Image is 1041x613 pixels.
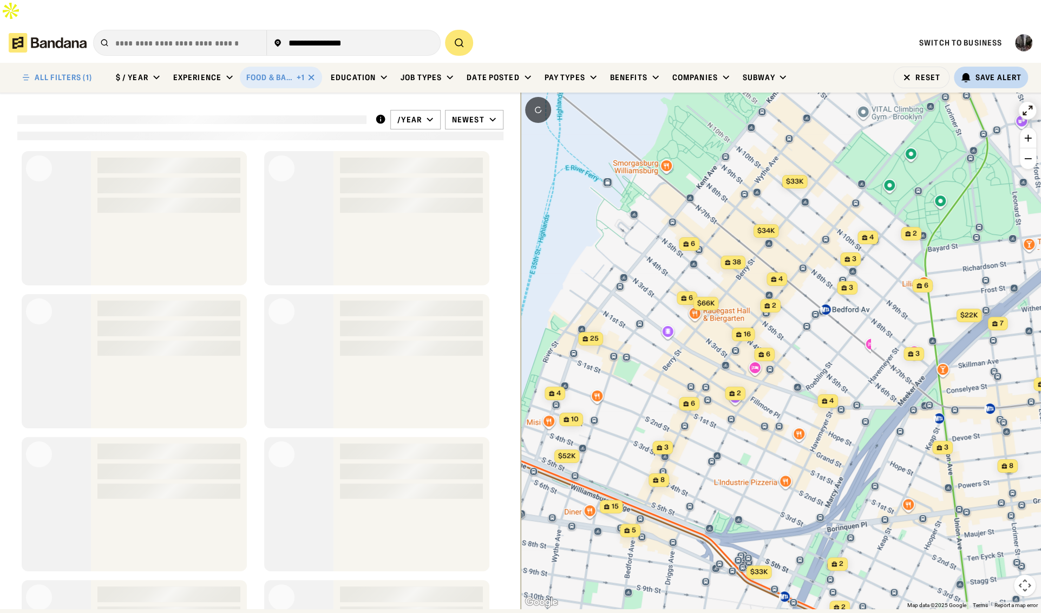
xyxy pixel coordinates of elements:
div: Benefits [610,73,647,82]
span: 4 [556,389,561,398]
span: 3 [852,255,856,264]
div: Companies [672,73,718,82]
img: Profile photo [1015,34,1032,51]
div: ALL FILTERS (1) [35,74,92,81]
span: $66k [697,299,715,307]
div: /year [397,115,422,125]
button: Map camera controls [1014,575,1036,596]
span: 6 [766,350,770,359]
div: Save Alert [975,73,1022,82]
div: Education [331,73,376,82]
span: 16 [744,330,751,339]
span: 2 [913,229,917,238]
span: 2 [772,301,776,310]
a: Terms (opens in new tab) [973,602,988,608]
a: Open this area in Google Maps (opens a new window) [523,595,559,609]
div: grid [17,147,502,609]
div: Food & Bars [246,73,294,82]
span: Map data ©2025 Google [907,602,966,608]
span: $52k [558,452,575,460]
span: 15 [612,502,619,511]
div: Reset [915,74,940,81]
a: Report a map error [994,602,1038,608]
div: Pay Types [545,73,585,82]
span: 3 [915,349,920,358]
span: 10 [571,415,579,424]
span: 4 [869,233,874,242]
a: Switch to Business [919,38,1002,48]
span: 7 [1000,319,1004,328]
span: $22k [960,311,978,319]
span: 3 [849,283,853,292]
span: 25 [590,334,599,343]
span: $33k [786,177,803,185]
div: $ / year [116,73,148,82]
span: 8 [1009,461,1013,471]
span: 4 [829,396,834,406]
span: 6 [689,294,693,303]
div: Subway [743,73,775,82]
span: 4 [778,275,783,284]
span: 2 [839,559,843,569]
span: 6 [691,239,695,249]
div: Experience [173,73,221,82]
div: +1 [297,73,305,82]
span: 2 [737,389,741,398]
span: 8 [660,475,665,485]
div: Date Posted [467,73,519,82]
img: Google [523,595,559,609]
div: Newest [452,115,485,125]
span: 5 [632,526,636,535]
span: $34k [757,226,775,234]
span: 2 [841,603,846,612]
span: 38 [732,258,741,267]
span: 3 [664,443,669,452]
span: $33k [750,568,768,576]
div: Job Types [401,73,442,82]
img: Bandana logotype [9,33,87,53]
span: 6 [924,281,928,290]
span: 6 [691,399,695,408]
span: 3 [944,443,948,452]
